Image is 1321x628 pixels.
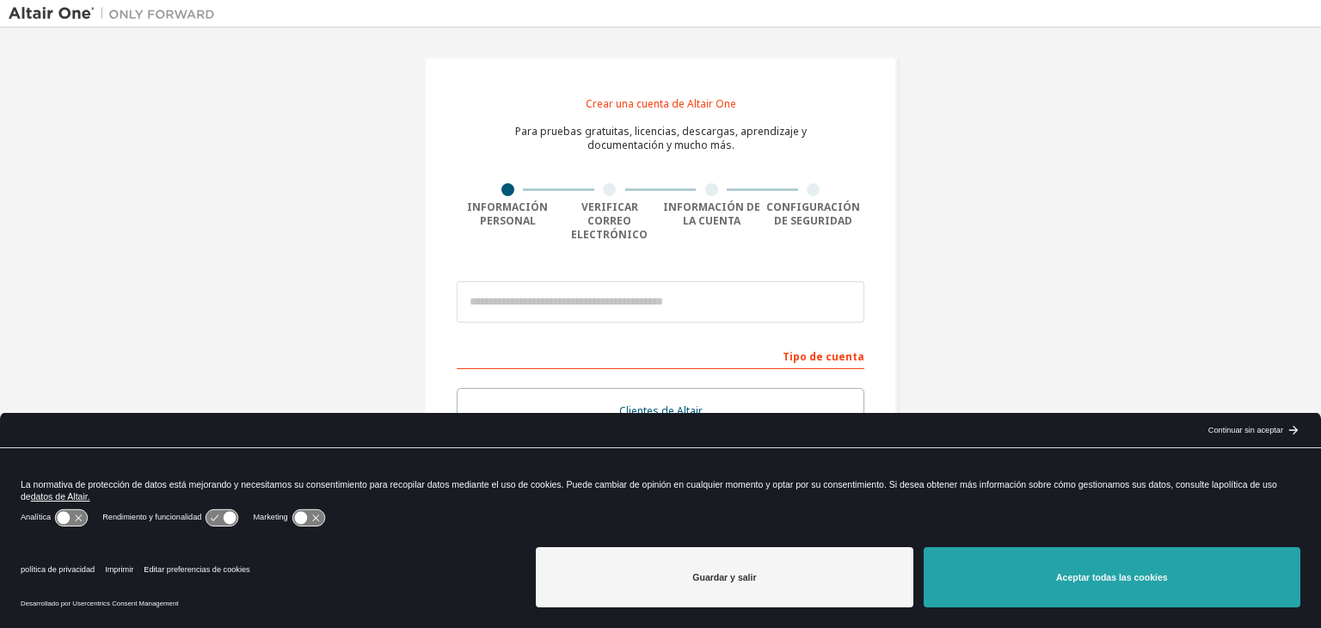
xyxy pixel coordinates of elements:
[663,200,760,228] font: Información de la cuenta
[571,200,648,242] font: Verificar correo electrónico
[766,200,860,228] font: Configuración de seguridad
[619,403,703,418] font: Clientes de Altair
[586,96,736,111] font: Crear una cuenta de Altair One
[515,124,807,139] font: Para pruebas gratuitas, licencias, descargas, aprendizaje y
[783,349,864,364] font: Tipo de cuenta
[467,200,548,228] font: Información personal
[9,5,224,22] img: Altair Uno
[587,138,734,152] font: documentación y mucho más.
